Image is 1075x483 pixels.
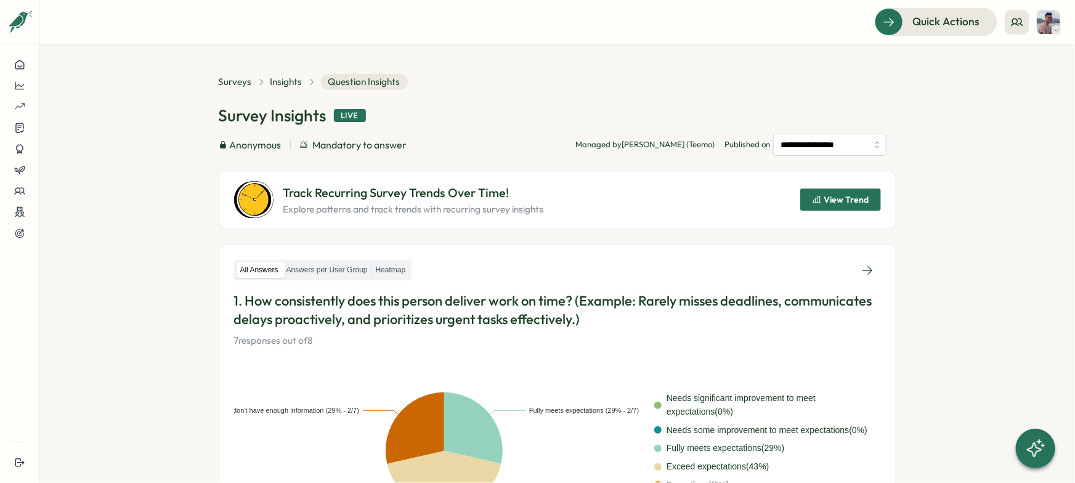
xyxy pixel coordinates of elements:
[576,139,715,150] p: Managed by
[229,407,359,415] text: I don't have enough information (29% - 2/7)
[372,262,410,278] label: Heatmap
[230,137,282,153] span: Anonymous
[824,195,869,204] span: View Trend
[234,334,881,347] p: 7 responses out of 8
[313,137,407,153] span: Mandatory to answer
[234,291,881,330] p: 1. How consistently does this person deliver work on time? (Example: Rarely misses deadlines, com...
[283,184,544,203] p: Track Recurring Survey Trends Over Time!
[667,442,784,455] div: Fully meets expectations ( 29 %)
[321,74,408,90] span: Question Insights
[800,189,881,211] button: View Trend
[622,139,715,149] span: [PERSON_NAME] (Teemo)
[270,75,302,89] a: Insights
[667,424,867,437] div: Needs some improvement to meet expectations ( 0 %)
[237,262,282,278] label: All Answers
[219,75,252,89] a: Surveys
[283,203,544,216] p: Explore patterns and track trends with recurring survey insights
[1037,10,1060,34] img: Son Tran (Teemo)
[334,109,366,123] div: Live
[529,407,639,415] text: Fully meets expectations (29% - 2/7)
[667,460,769,474] div: Exceed expectations ( 43 %)
[912,14,980,30] span: Quick Actions
[725,134,886,156] span: Published on
[667,392,881,418] div: Needs significant improvement to meet expectations ( 0 %)
[283,262,371,278] label: Answers per User Group
[219,105,327,126] h1: Survey Insights
[875,8,997,35] button: Quick Actions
